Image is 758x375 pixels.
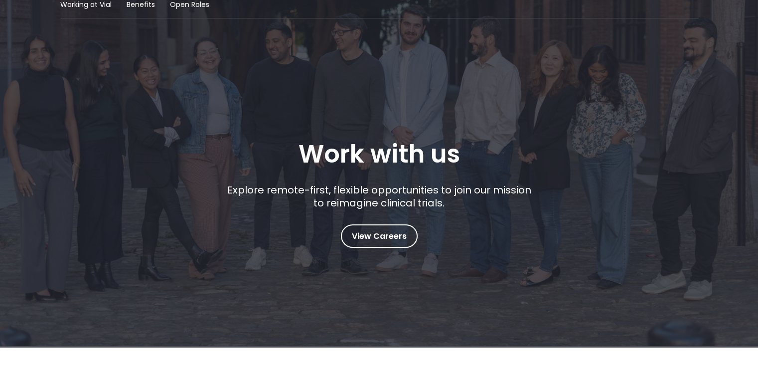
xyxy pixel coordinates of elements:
span: View Careers [352,230,407,243]
a: View Careers [341,224,418,248]
p: Explore remote-first, flexible opportunities to join our mission to reimagine clinical trials. [223,184,535,209]
h1: Work with us [299,140,460,169]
